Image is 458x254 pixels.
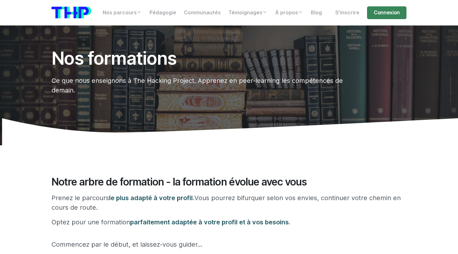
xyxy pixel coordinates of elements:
[271,6,307,19] a: À propos
[130,218,290,226] span: parfaitement adaptée à votre profil et à vos besoins.
[52,193,406,212] p: Prenez le parcours Vous pourrez bifurquer selon vos envies, continuer votre chemin en cours de ro...
[146,6,180,19] a: Pédagogie
[99,6,146,19] a: Nos parcours
[307,6,326,19] a: Blog
[331,6,363,19] a: S'inscrire
[109,194,194,202] span: le plus adapté à votre profil.
[52,217,406,227] p: Optez pour une formation
[52,7,91,18] img: logo
[180,6,225,19] a: Communautés
[225,6,271,19] a: Témoignages
[367,6,406,19] a: Connexion
[52,48,346,68] h1: Nos formations
[52,76,346,95] p: Ce que nous enseignons à The Hacking Project. Apprenez en peer-learning les compétences de demain.
[52,176,406,188] h2: Notre arbre de formation - la formation évolue avec vous
[52,240,406,249] p: Commencez par le début, et laissez-vous guider...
